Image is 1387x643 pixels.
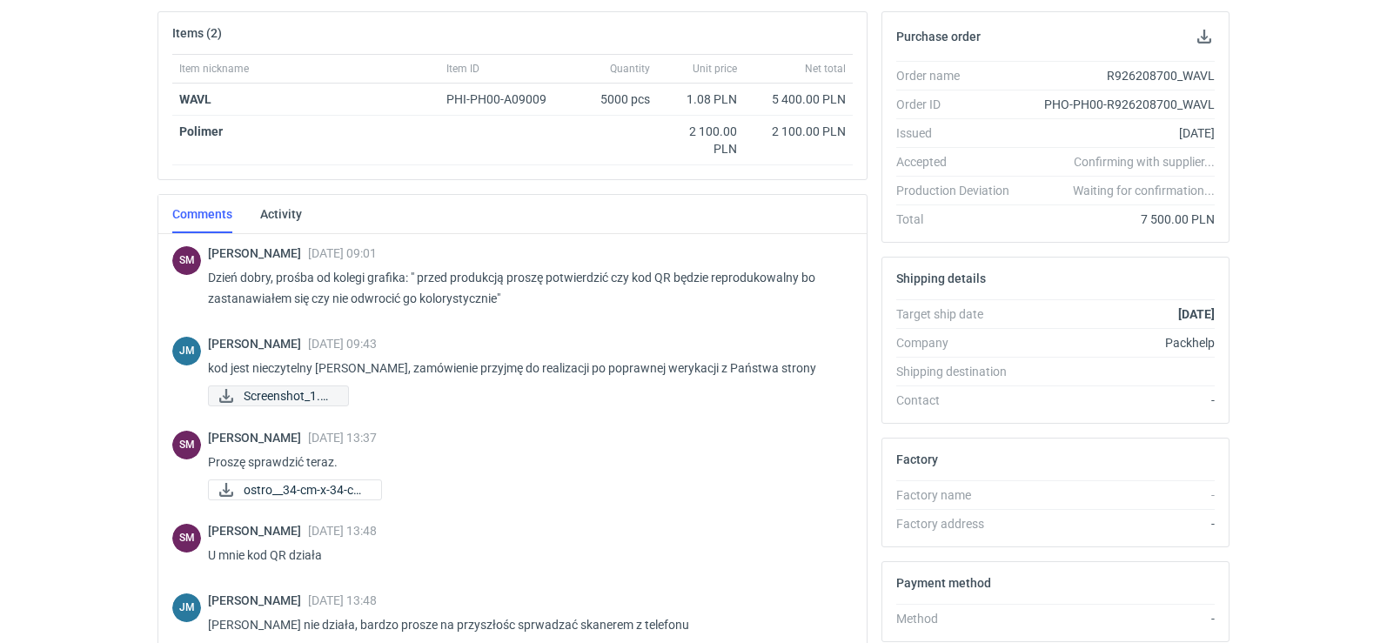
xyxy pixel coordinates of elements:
[1023,610,1215,627] div: -
[896,305,1023,323] div: Target ship date
[208,479,382,500] div: ostro__34-cm-x-34-cm-x-4-cm__WAVL__d0__oR926208700__outside__v2.pdf
[1023,211,1215,228] div: 7 500.00 PLN
[308,337,377,351] span: [DATE] 09:43
[1194,26,1215,47] button: Download PO
[172,524,201,553] figcaption: SM
[1074,155,1215,169] em: Confirming with supplier...
[208,246,308,260] span: [PERSON_NAME]
[172,195,232,233] a: Comments
[1178,307,1215,321] strong: [DATE]
[1023,515,1215,532] div: -
[1073,182,1215,199] em: Waiting for confirmation...
[244,386,334,405] span: Screenshot_1.png
[896,576,991,590] h2: Payment method
[1023,334,1215,352] div: Packhelp
[896,452,938,466] h2: Factory
[896,153,1023,171] div: Accepted
[172,337,201,365] div: Joanna Myślak
[896,67,1023,84] div: Order name
[208,452,839,472] p: Proszę sprawdzić teraz.
[172,246,201,275] figcaption: SM
[172,26,222,40] h2: Items (2)
[1023,96,1215,113] div: PHO-PH00-R926208700_WAVL
[664,90,737,108] div: 1.08 PLN
[308,593,377,607] span: [DATE] 13:48
[896,124,1023,142] div: Issued
[172,431,201,459] figcaption: SM
[308,431,377,445] span: [DATE] 13:37
[208,545,839,566] p: U mnie kod QR działa
[208,431,308,445] span: [PERSON_NAME]
[172,246,201,275] div: Sebastian Markut
[610,62,650,76] span: Quantity
[172,593,201,622] figcaption: JM
[1023,486,1215,504] div: -
[179,124,223,138] strong: Polimer
[308,246,377,260] span: [DATE] 09:01
[208,337,308,351] span: [PERSON_NAME]
[896,486,1023,504] div: Factory name
[896,392,1023,409] div: Contact
[664,123,737,157] div: 2 100.00 PLN
[896,515,1023,532] div: Factory address
[308,524,377,538] span: [DATE] 13:48
[896,96,1023,113] div: Order ID
[805,62,846,76] span: Net total
[208,479,382,500] a: ostro__34-cm-x-34-cm...
[896,271,986,285] h2: Shipping details
[896,182,1023,199] div: Production Deviation
[172,593,201,622] div: Joanna Myślak
[172,524,201,553] div: Sebastian Markut
[244,480,367,499] span: ostro__34-cm-x-34-cm...
[570,84,657,116] div: 5000 pcs
[693,62,737,76] span: Unit price
[1023,67,1215,84] div: R926208700_WAVL
[751,123,846,140] div: 2 100.00 PLN
[179,62,249,76] span: Item nickname
[208,614,839,635] p: [PERSON_NAME] nie działa, bardzo prosze na przyszłośc sprwadzać skanerem z telefonu
[896,610,1023,627] div: Method
[179,92,211,106] strong: WAVL
[1023,124,1215,142] div: [DATE]
[260,195,302,233] a: Activity
[896,211,1023,228] div: Total
[896,334,1023,352] div: Company
[208,267,839,309] p: Dzień dobry, prośba od kolegi grafika: " przed produkcją proszę potwierdzić czy kod QR będzie rep...
[1023,392,1215,409] div: -
[208,524,308,538] span: [PERSON_NAME]
[208,385,349,406] a: Screenshot_1.png
[172,337,201,365] figcaption: JM
[446,90,563,108] div: PHI-PH00-A09009
[446,62,479,76] span: Item ID
[896,363,1023,380] div: Shipping destination
[172,431,201,459] div: Sebastian Markut
[208,593,308,607] span: [PERSON_NAME]
[751,90,846,108] div: 5 400.00 PLN
[208,358,839,378] p: kod jest nieczytelny [PERSON_NAME], zamówienie przyjmę do realizacji po poprawnej werykacji z Pań...
[896,30,981,44] h2: Purchase order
